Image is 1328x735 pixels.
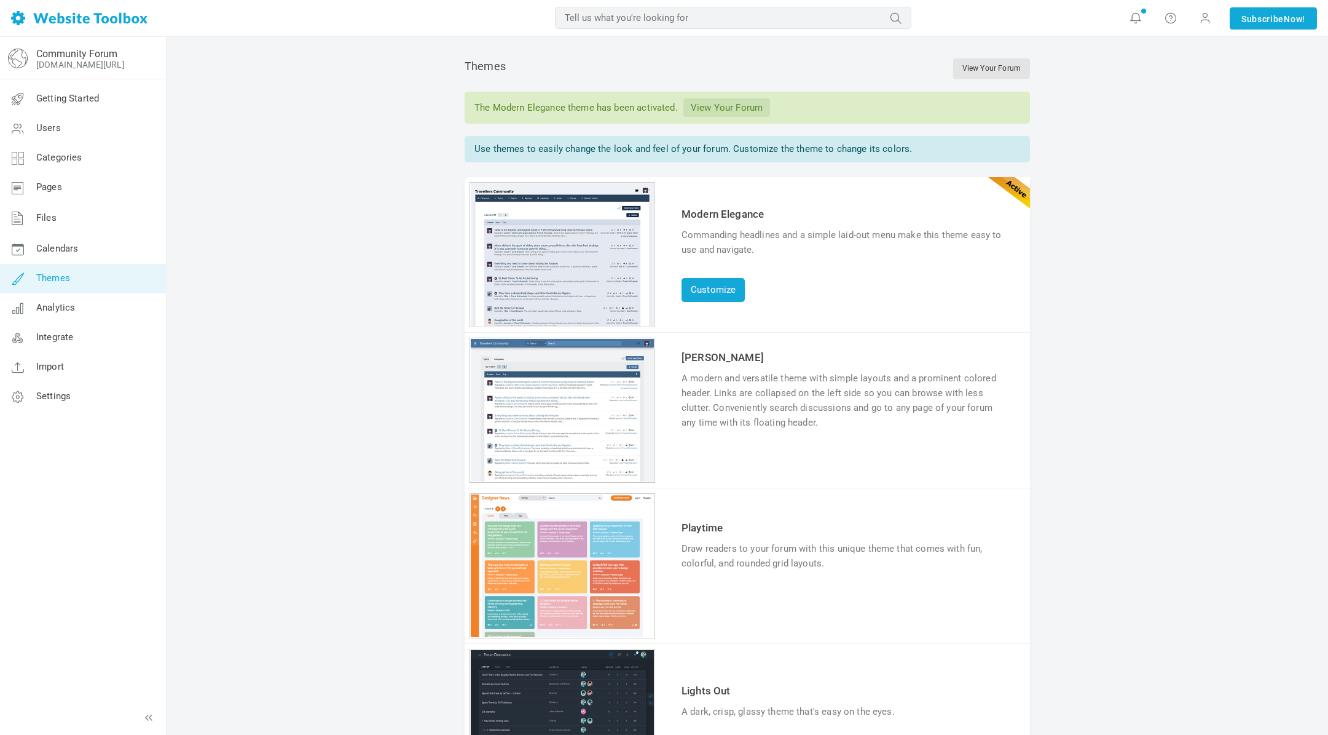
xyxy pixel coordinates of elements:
[682,522,723,534] a: Playtime
[36,60,125,70] a: [DOMAIN_NAME][URL]
[678,204,1012,224] td: Modern Elegance
[8,49,28,68] img: globe-icon.png
[682,371,1008,430] div: A modern and versatile theme with simple layouts and a prominent colored header. Links are collap...
[36,48,117,60] a: Community Forum
[36,332,73,343] span: Integrate
[1284,12,1305,26] span: Now!
[682,685,731,697] a: Lights Out
[682,704,1008,719] div: A dark, crisp, glassy theme that's easy on the eyes.
[36,152,82,163] span: Categories
[682,541,1008,571] div: Draw readers to your forum with this unique theme that comes with fun, colorful, and rounded grid...
[682,278,745,302] a: Customize
[683,98,770,117] a: View Your Forum
[465,58,1030,79] div: Themes
[682,228,1008,257] div: Commanding headlines and a simple laid-out menu make this theme easy to use and navigate.
[36,181,62,193] span: Pages
[1230,7,1317,30] a: SubscribeNow!
[36,243,78,254] span: Calendars
[555,7,911,29] input: Tell us what you're looking for
[36,302,75,313] span: Analytics
[36,272,70,284] span: Themes
[471,629,654,640] a: Preview theme
[465,136,1030,162] div: Use themes to easily change the look and feel of your forum. Customize the theme to change its co...
[471,183,654,326] img: elegance2_thumb.jpg
[36,212,57,223] span: Files
[471,495,654,637] img: playtime_thumb.jpg
[471,317,654,328] a: Customize theme
[36,93,99,104] span: Getting Started
[36,361,64,372] span: Import
[471,339,654,482] img: angela_thumb.jpg
[471,473,654,484] a: Preview theme
[36,122,61,133] span: Users
[953,58,1030,79] a: View Your Forum
[36,391,71,402] span: Settings
[474,102,678,113] span: The Modern Elegance theme has been activated.
[682,351,764,364] a: [PERSON_NAME]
